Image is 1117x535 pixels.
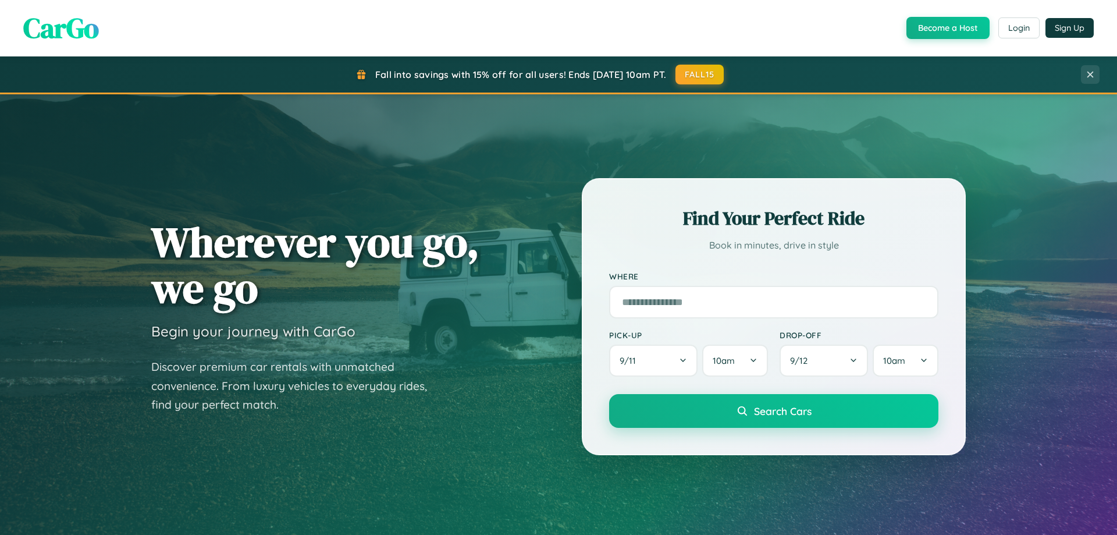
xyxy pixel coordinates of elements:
[609,394,938,428] button: Search Cars
[375,69,667,80] span: Fall into savings with 15% off for all users! Ends [DATE] 10am PT.
[998,17,1040,38] button: Login
[780,345,868,377] button: 9/12
[151,219,479,311] h1: Wherever you go, we go
[883,355,905,366] span: 10am
[702,345,768,377] button: 10am
[754,405,812,417] span: Search Cars
[790,355,813,366] span: 9 / 12
[609,330,768,340] label: Pick-up
[906,17,990,39] button: Become a Host
[609,237,938,254] p: Book in minutes, drive in style
[151,323,355,340] h3: Begin your journey with CarGo
[609,345,698,377] button: 9/11
[151,357,442,414] p: Discover premium car rentals with unmatched convenience. From luxury vehicles to everyday rides, ...
[620,355,642,366] span: 9 / 11
[23,9,99,47] span: CarGo
[675,65,724,84] button: FALL15
[609,206,938,231] h2: Find Your Perfect Ride
[713,355,735,366] span: 10am
[873,345,938,377] button: 10am
[780,330,938,340] label: Drop-off
[609,271,938,281] label: Where
[1045,18,1094,38] button: Sign Up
